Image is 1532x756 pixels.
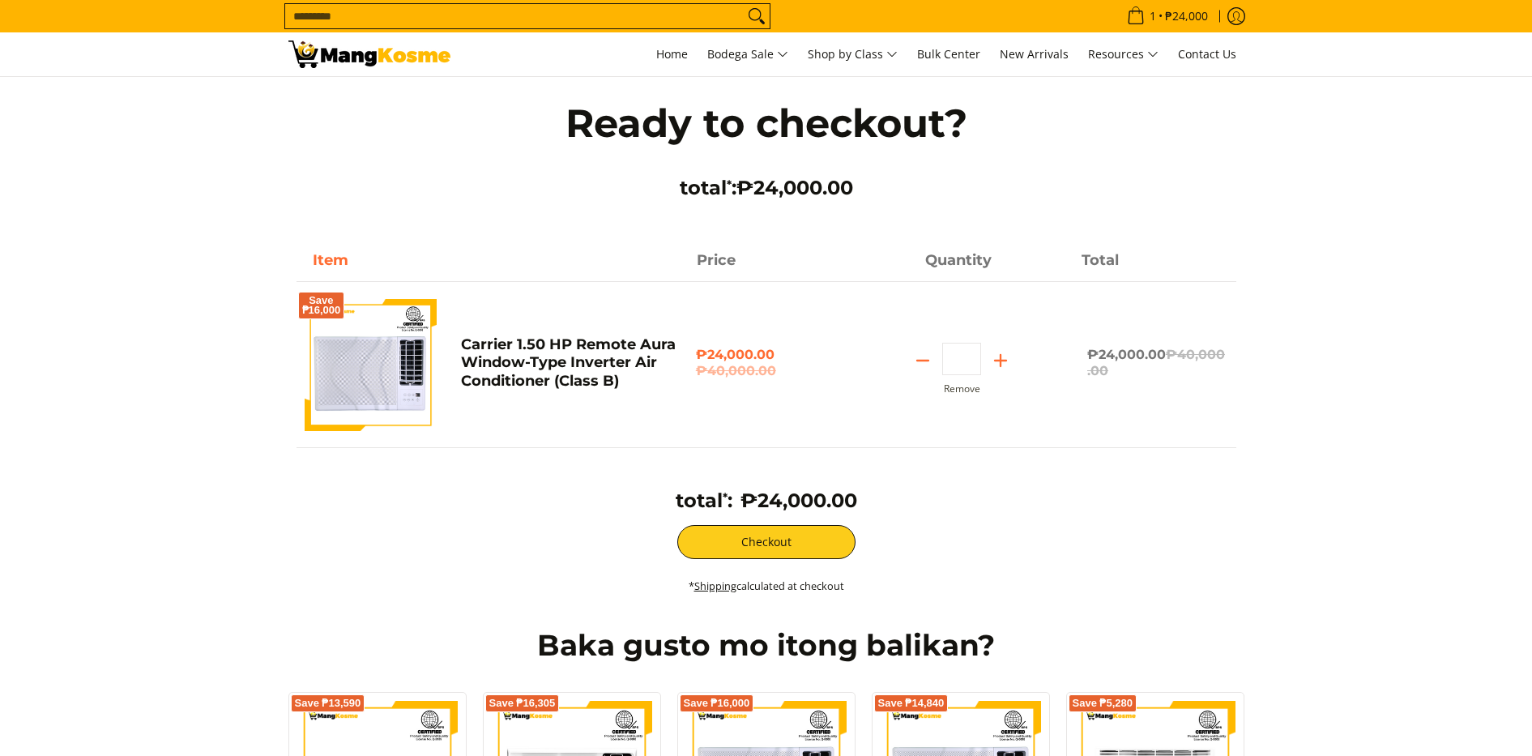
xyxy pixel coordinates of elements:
span: ₱24,000.00 [1087,347,1225,378]
button: Checkout [677,525,856,559]
a: Home [648,32,696,76]
span: Save ₱13,590 [295,698,361,708]
a: Contact Us [1170,32,1244,76]
h3: total : [531,176,1001,200]
span: Save ₱16,000 [302,296,341,315]
small: * calculated at checkout [689,579,844,593]
span: ₱24,000.00 [736,176,853,199]
a: Bulk Center [909,32,988,76]
span: Bodega Sale [707,45,788,65]
span: 1 [1147,11,1159,22]
span: Save ₱5,280 [1073,698,1133,708]
span: Home [656,46,688,62]
del: ₱40,000.00 [696,363,836,379]
span: Resources [1088,45,1159,65]
span: Shop by Class [808,45,898,65]
h2: Baka gusto mo itong balikan? [288,627,1244,664]
span: Bulk Center [917,46,980,62]
span: • [1122,7,1213,25]
span: Save ₱16,000 [684,698,750,708]
h3: total : [676,489,732,513]
span: Contact Us [1178,46,1236,62]
button: Search [744,4,770,28]
nav: Main Menu [467,32,1244,76]
span: ₱24,000.00 [696,347,836,379]
a: New Arrivals [992,32,1077,76]
img: Your Shopping Cart | Mang Kosme [288,41,450,68]
a: Resources [1080,32,1167,76]
a: Carrier 1.50 HP Remote Aura Window-Type Inverter Air Conditioner (Class B) [461,335,676,390]
a: Shop by Class [800,32,906,76]
span: ₱24,000.00 [740,489,857,512]
span: Save ₱16,305 [489,698,556,708]
a: Bodega Sale [699,32,796,76]
del: ₱40,000.00 [1087,347,1225,378]
h1: Ready to checkout? [531,99,1001,147]
button: Add [981,348,1020,374]
span: ₱24,000 [1163,11,1210,22]
span: New Arrivals [1000,46,1069,62]
button: Remove [944,383,980,395]
img: Default Title Carrier 1.50 HP Remote Aura Window-Type Inverter Air Conditioner (Class B) [305,298,437,430]
button: Subtract [903,348,942,374]
a: Shipping [694,579,736,593]
span: Save ₱14,840 [878,698,945,708]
